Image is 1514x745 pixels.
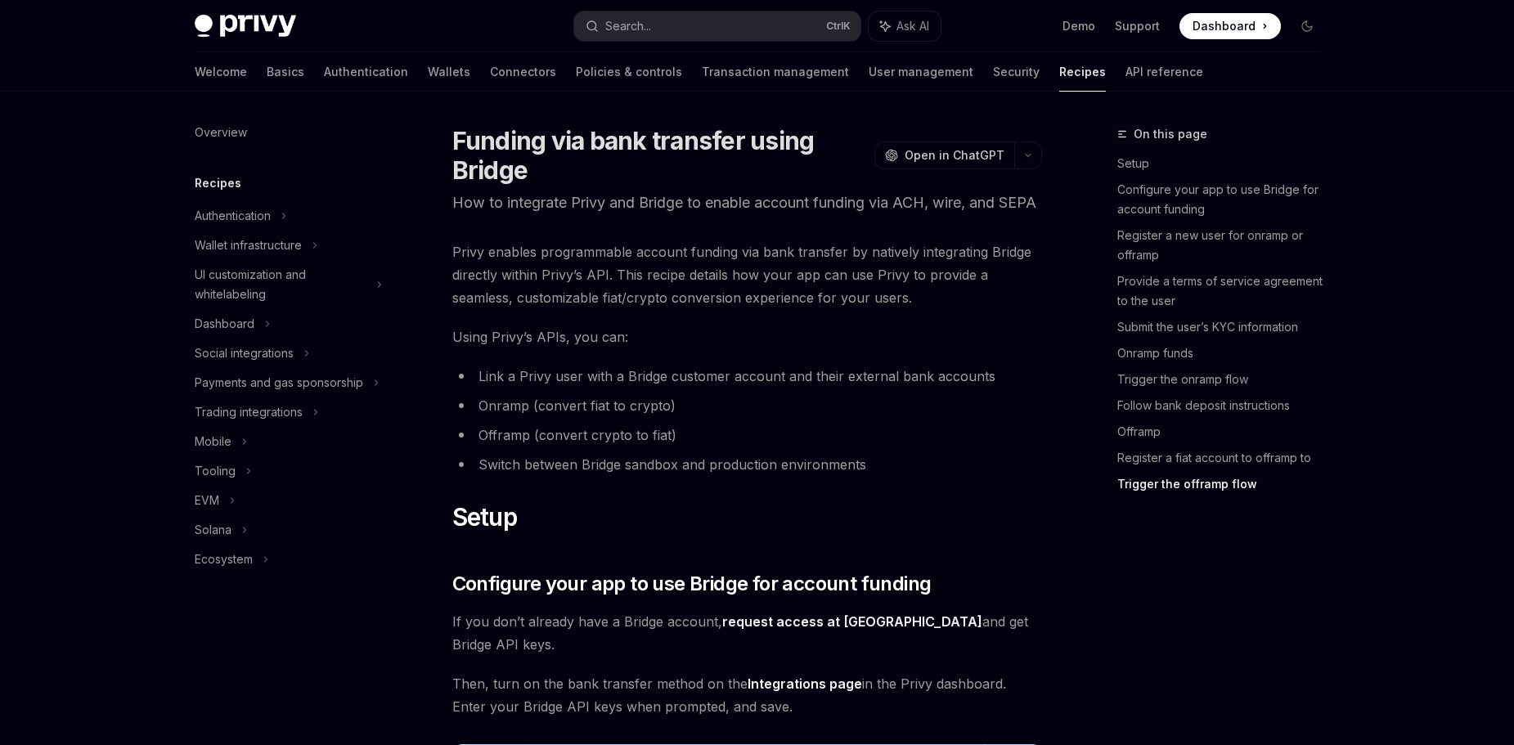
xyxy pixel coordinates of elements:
button: Ask AI [869,11,941,41]
button: Open in ChatGPT [874,141,1014,169]
span: If you don’t already have a Bridge account, and get Bridge API keys. [452,610,1042,656]
span: Ask AI [896,18,929,34]
a: Submit the user’s KYC information [1117,314,1333,340]
a: Setup [1117,150,1333,177]
div: Authentication [195,206,271,226]
button: Search...CtrlK [574,11,860,41]
li: Switch between Bridge sandbox and production environments [452,453,1042,476]
span: Then, turn on the bank transfer method on the in the Privy dashboard. Enter your Bridge API keys ... [452,672,1042,718]
a: Support [1115,18,1160,34]
div: Mobile [195,432,231,451]
li: Onramp (convert fiat to crypto) [452,394,1042,417]
a: Wallets [428,52,470,92]
a: Security [993,52,1040,92]
a: Policies & controls [576,52,682,92]
span: Configure your app to use Bridge for account funding [452,571,932,597]
li: Offramp (convert crypto to fiat) [452,424,1042,447]
div: Payments and gas sponsorship [195,373,363,393]
a: Basics [267,52,304,92]
a: User management [869,52,973,92]
a: Register a fiat account to offramp to [1117,445,1333,471]
a: Trigger the onramp flow [1117,366,1333,393]
span: Setup [452,502,517,532]
a: Transaction management [702,52,849,92]
img: dark logo [195,15,296,38]
div: UI customization and whitelabeling [195,265,366,304]
h1: Funding via bank transfer using Bridge [452,126,868,185]
div: Ecosystem [195,550,253,569]
span: Dashboard [1193,18,1256,34]
a: Onramp funds [1117,340,1333,366]
div: Overview [195,123,247,142]
div: Social integrations [195,343,294,363]
a: Welcome [195,52,247,92]
a: Follow bank deposit instructions [1117,393,1333,419]
a: Recipes [1059,52,1106,92]
h5: Recipes [195,173,241,193]
a: Integrations page [748,675,862,693]
a: Trigger the offramp flow [1117,471,1333,497]
a: Overview [182,118,391,147]
span: On this page [1134,124,1207,144]
span: Ctrl K [826,20,851,33]
a: Connectors [490,52,556,92]
a: Configure your app to use Bridge for account funding [1117,177,1333,222]
li: Link a Privy user with a Bridge customer account and their external bank accounts [452,365,1042,388]
button: Toggle dark mode [1294,13,1320,39]
div: Wallet infrastructure [195,236,302,255]
div: Dashboard [195,314,254,334]
a: Dashboard [1179,13,1281,39]
a: Authentication [324,52,408,92]
p: How to integrate Privy and Bridge to enable account funding via ACH, wire, and SEPA [452,191,1042,214]
a: request access at [GEOGRAPHIC_DATA] [722,613,982,631]
div: Solana [195,520,231,540]
a: Provide a terms of service agreement to the user [1117,268,1333,314]
div: EVM [195,491,219,510]
a: API reference [1125,52,1203,92]
span: Privy enables programmable account funding via bank transfer by natively integrating Bridge direc... [452,240,1042,309]
div: Search... [605,16,651,36]
span: Open in ChatGPT [905,147,1004,164]
div: Tooling [195,461,236,481]
a: Demo [1062,18,1095,34]
div: Trading integrations [195,402,303,422]
a: Offramp [1117,419,1333,445]
a: Register a new user for onramp or offramp [1117,222,1333,268]
span: Using Privy’s APIs, you can: [452,325,1042,348]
